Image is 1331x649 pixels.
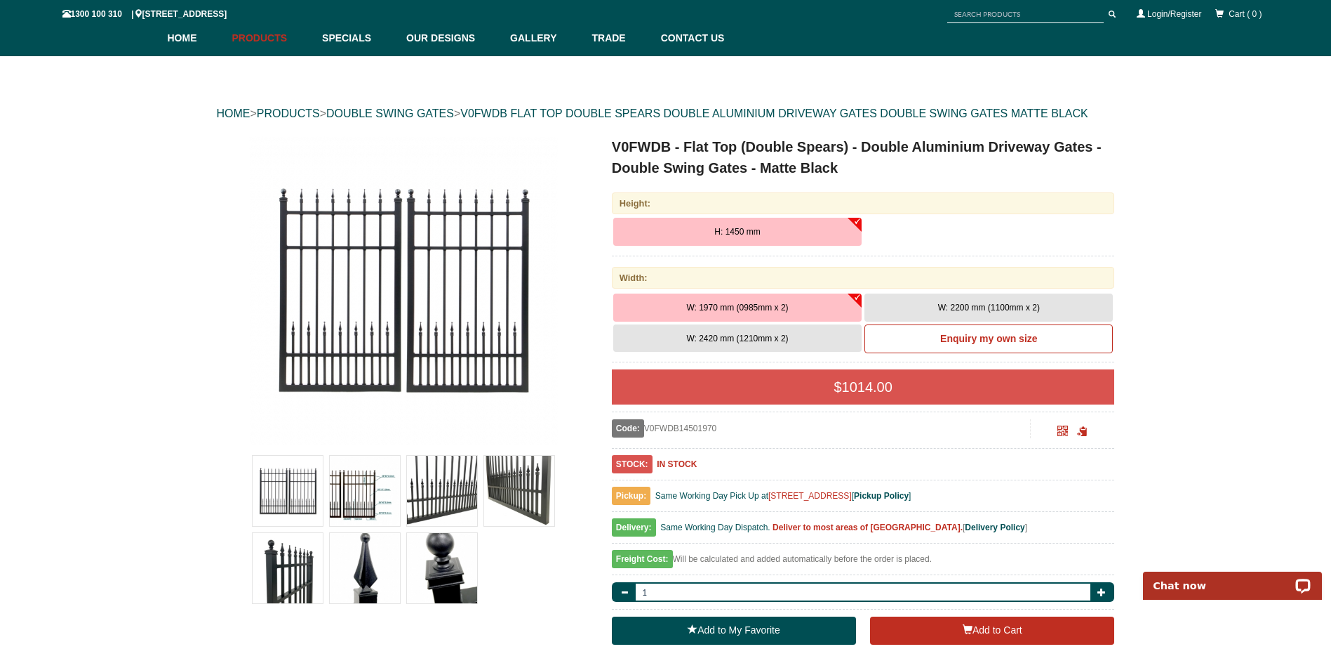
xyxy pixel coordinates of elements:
img: V0FWDB - Flat Top (Double Spears) - Double Aluminium Driveway Gates - Double Swing Gates - Matte ... [253,533,323,603]
span: W: 2420 mm (1210mm x 2) [686,334,788,343]
span: 1014.00 [842,379,892,395]
img: V0FWDB - Flat Top (Double Spears) - Double Aluminium Driveway Gates - Double Swing Gates - Matte ... [330,533,400,603]
a: Add to My Favorite [612,617,856,645]
button: W: 2420 mm (1210mm x 2) [613,324,862,353]
a: DOUBLE SWING GATES [326,107,454,119]
a: PRODUCTS [257,107,320,119]
button: H: 1450 mm [613,218,862,246]
div: Will be calculated and added automatically before the order is placed. [612,551,1115,575]
a: Trade [584,20,653,56]
iframe: LiveChat chat widget [1134,556,1331,600]
a: HOME [217,107,250,119]
a: Specials [315,20,399,56]
button: W: 1970 mm (0985mm x 2) [613,294,862,322]
div: > > > [217,91,1115,136]
a: Pickup Policy [854,491,909,501]
img: V0FWDB - Flat Top (Double Spears) - Double Aluminium Driveway Gates - Double Swing Gates - Matte ... [253,456,323,526]
span: 1300 100 310 | [STREET_ADDRESS] [62,9,227,19]
a: [STREET_ADDRESS] [768,491,852,501]
span: Pickup: [612,487,650,505]
img: V0FWDB - Flat Top (Double Spears) - Double Aluminium Driveway Gates - Double Swing Gates - Matte ... [330,456,400,526]
div: Width: [612,267,1115,289]
img: V0FWDB - Flat Top (Double Spears) - Double Aluminium Driveway Gates - Double Swing Gates - Matte ... [407,456,477,526]
div: Height: [612,192,1115,214]
span: Same Working Day Dispatch. [660,523,770,532]
a: Products [225,20,316,56]
a: Enquiry my own size [864,324,1113,354]
span: W: 1970 mm (0985mm x 2) [686,303,788,313]
div: V0FWDB14501970 [612,419,1031,438]
span: STOCK: [612,455,653,473]
img: V0FWDB - Flat Top (Double Spears) - Double Aluminium Driveway Gates - Double Swing Gates - Matte ... [407,533,477,603]
a: Our Designs [399,20,503,56]
span: Cart ( 0 ) [1229,9,1262,19]
span: H: 1450 mm [714,227,760,237]
div: $ [612,369,1115,405]
b: IN STOCK [657,459,697,469]
a: Click to enlarge and scan to share. [1057,428,1068,438]
div: [ ] [612,519,1115,544]
b: Enquiry my own size [940,333,1037,344]
a: V0FWDB - Flat Top (Double Spears) - Double Aluminium Driveway Gates - Double Swing Gates - Matte ... [218,136,589,445]
a: Delivery Policy [965,523,1024,532]
span: Freight Cost: [612,550,673,568]
span: Click to copy the URL [1077,426,1088,437]
img: V0FWDB - Flat Top (Double Spears) - Double Aluminium Driveway Gates - Double Swing Gates - Matte ... [484,456,554,526]
img: V0FWDB - Flat Top (Double Spears) - Double Aluminium Driveway Gates - Double Swing Gates - Matte ... [249,136,558,445]
a: Home [168,20,225,56]
span: Delivery: [612,518,656,537]
span: Code: [612,419,644,438]
a: Gallery [503,20,584,56]
span: W: 2200 mm (1100mm x 2) [938,303,1040,313]
button: W: 2200 mm (1100mm x 2) [864,294,1113,322]
button: Add to Cart [870,617,1114,645]
b: Deliver to most areas of [GEOGRAPHIC_DATA]. [772,523,963,532]
span: Same Working Day Pick Up at [ ] [655,491,911,501]
h1: V0FWDB - Flat Top (Double Spears) - Double Aluminium Driveway Gates - Double Swing Gates - Matte ... [612,136,1115,178]
a: Login/Register [1147,9,1201,19]
a: Contact Us [654,20,725,56]
a: V0FWDB FLAT TOP DOUBLE SPEARS DOUBLE ALUMINIUM DRIVEWAY GATES DOUBLE SWING GATES MATTE BLACK [460,107,1088,119]
input: SEARCH PRODUCTS [947,6,1104,23]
